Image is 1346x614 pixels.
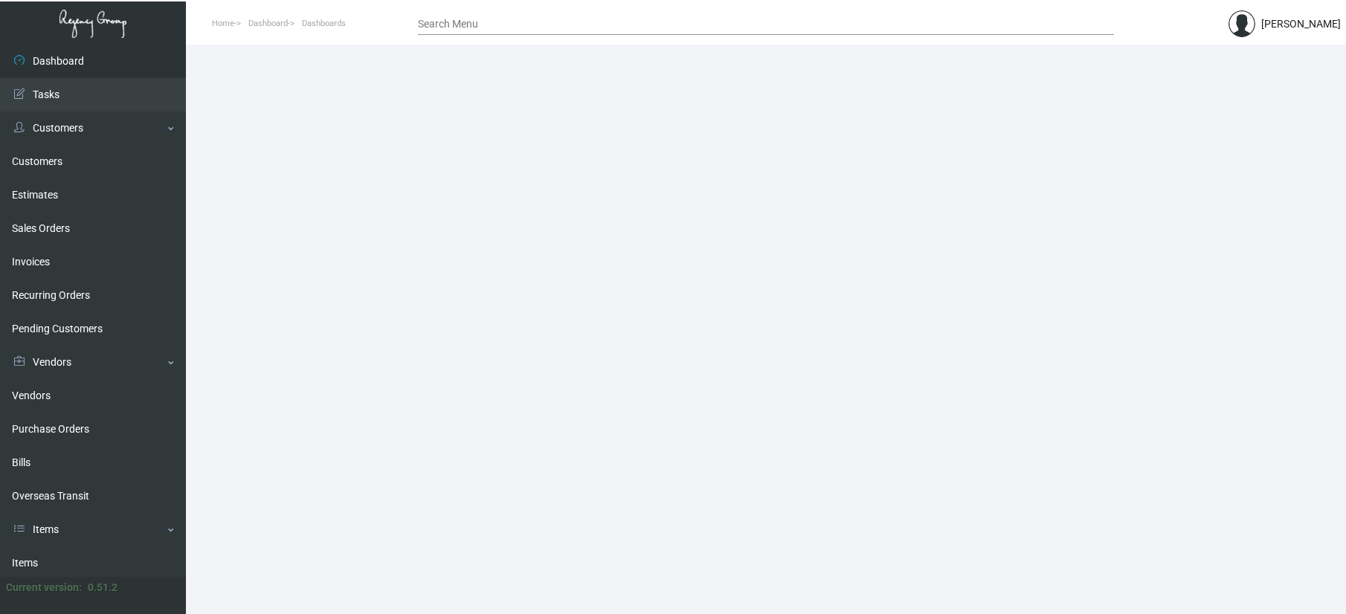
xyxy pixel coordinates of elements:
[248,19,288,28] span: Dashboard
[212,19,234,28] span: Home
[88,580,117,595] div: 0.51.2
[1229,10,1255,37] img: admin@bootstrapmaster.com
[6,580,82,595] div: Current version:
[302,19,346,28] span: Dashboards
[1261,16,1341,32] div: [PERSON_NAME]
